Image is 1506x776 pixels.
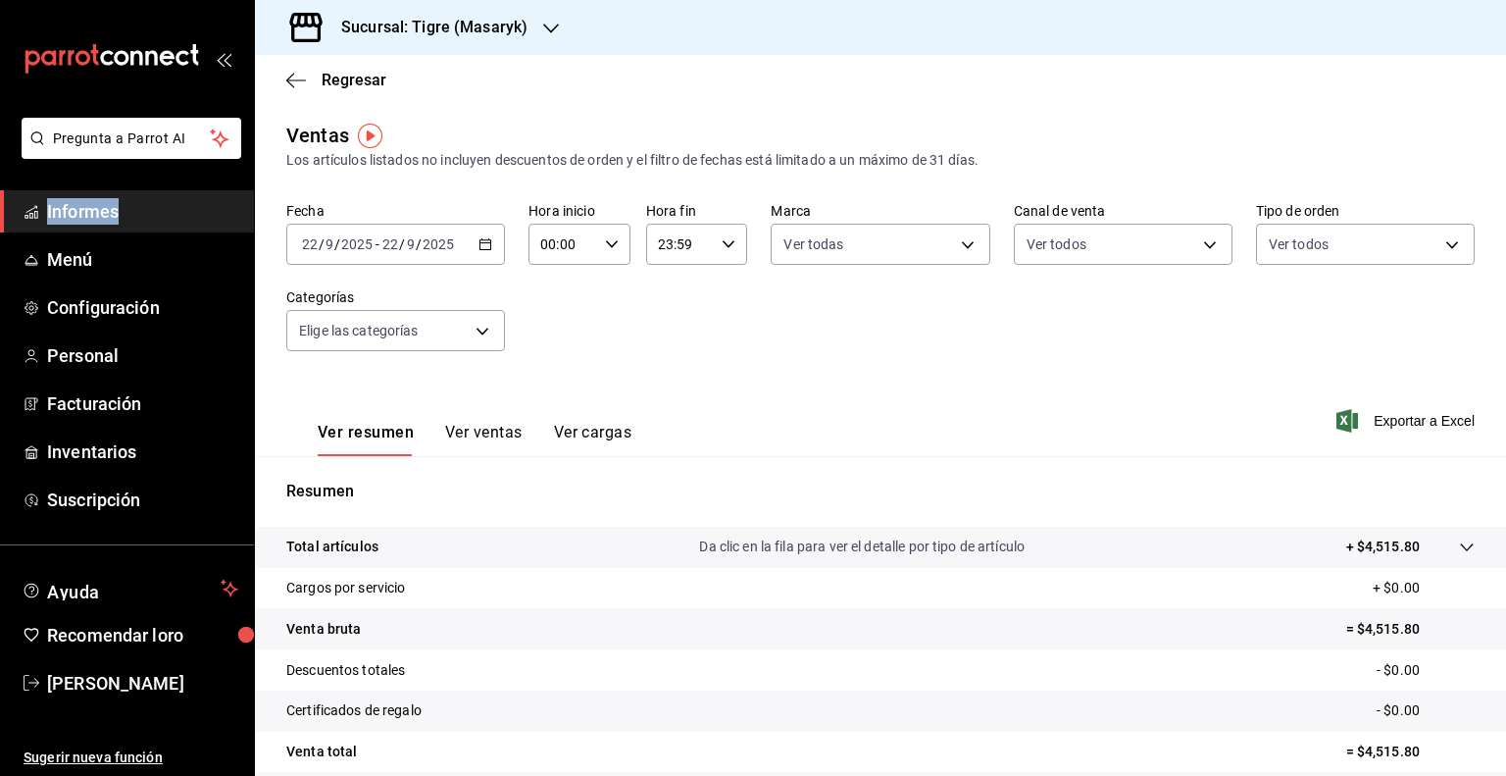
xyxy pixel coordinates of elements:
p: = $4,515.80 [1346,742,1475,762]
p: + $4,515.80 [1346,537,1420,557]
span: / [334,236,340,252]
p: - $0.00 [1377,700,1475,721]
font: Sugerir nueva función [24,750,163,765]
p: Venta bruta [286,619,361,640]
font: Ayuda [47,582,100,602]
font: Hora fin [646,203,696,219]
font: Sucursal: Tigre (Masaryk) [341,18,527,36]
font: Ver todas [783,236,843,252]
font: Suscripción [47,490,140,510]
p: Da clic en la fila para ver el detalle por tipo de artículo [699,537,1025,557]
font: Personal [47,345,119,366]
font: Regresar [322,71,386,89]
button: Pregunta a Parrot AI [22,118,241,159]
font: Ventas [286,124,349,147]
img: Marcador de información sobre herramientas [358,124,382,148]
font: Hora inicio [528,203,594,219]
font: Marca [771,203,811,219]
button: abrir_cajón_menú [216,51,231,67]
font: Resumen [286,482,354,500]
font: [PERSON_NAME] [47,673,184,694]
button: Regresar [286,71,386,89]
p: Cargos por servicio [286,578,406,598]
span: / [416,236,422,252]
p: Total artículos [286,537,378,557]
font: Categorías [286,289,354,305]
font: Exportar a Excel [1374,413,1475,429]
font: Recomendar loro [47,625,183,646]
font: Inventarios [47,441,136,462]
font: Menú [47,249,93,270]
span: / [319,236,325,252]
input: -- [406,236,416,252]
font: Pregunta a Parrot AI [53,130,186,146]
input: -- [381,236,399,252]
font: Ver todos [1027,236,1086,252]
input: -- [325,236,334,252]
font: Los artículos listados no incluyen descuentos de orden y el filtro de fechas está limitado a un m... [286,152,979,168]
font: Ver resumen [318,423,414,441]
span: / [399,236,405,252]
font: Canal de venta [1014,203,1106,219]
p: Venta total [286,742,357,762]
div: pestañas de navegación [318,422,631,456]
input: -- [301,236,319,252]
p: - $0.00 [1377,660,1475,681]
input: ---- [340,236,374,252]
font: Ver ventas [445,423,523,441]
span: - [376,236,379,252]
font: Ver todos [1269,236,1329,252]
a: Pregunta a Parrot AI [14,142,241,163]
font: Elige las categorías [299,323,419,338]
input: ---- [422,236,455,252]
p: Descuentos totales [286,660,405,681]
font: Fecha [286,203,325,219]
font: Tipo de orden [1256,203,1340,219]
p: Certificados de regalo [286,700,422,721]
p: + $0.00 [1373,578,1475,598]
font: Informes [47,201,119,222]
font: Configuración [47,297,160,318]
button: Exportar a Excel [1340,409,1475,433]
font: Facturación [47,393,141,414]
p: = $4,515.80 [1346,619,1475,640]
font: Ver cargas [554,423,632,441]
